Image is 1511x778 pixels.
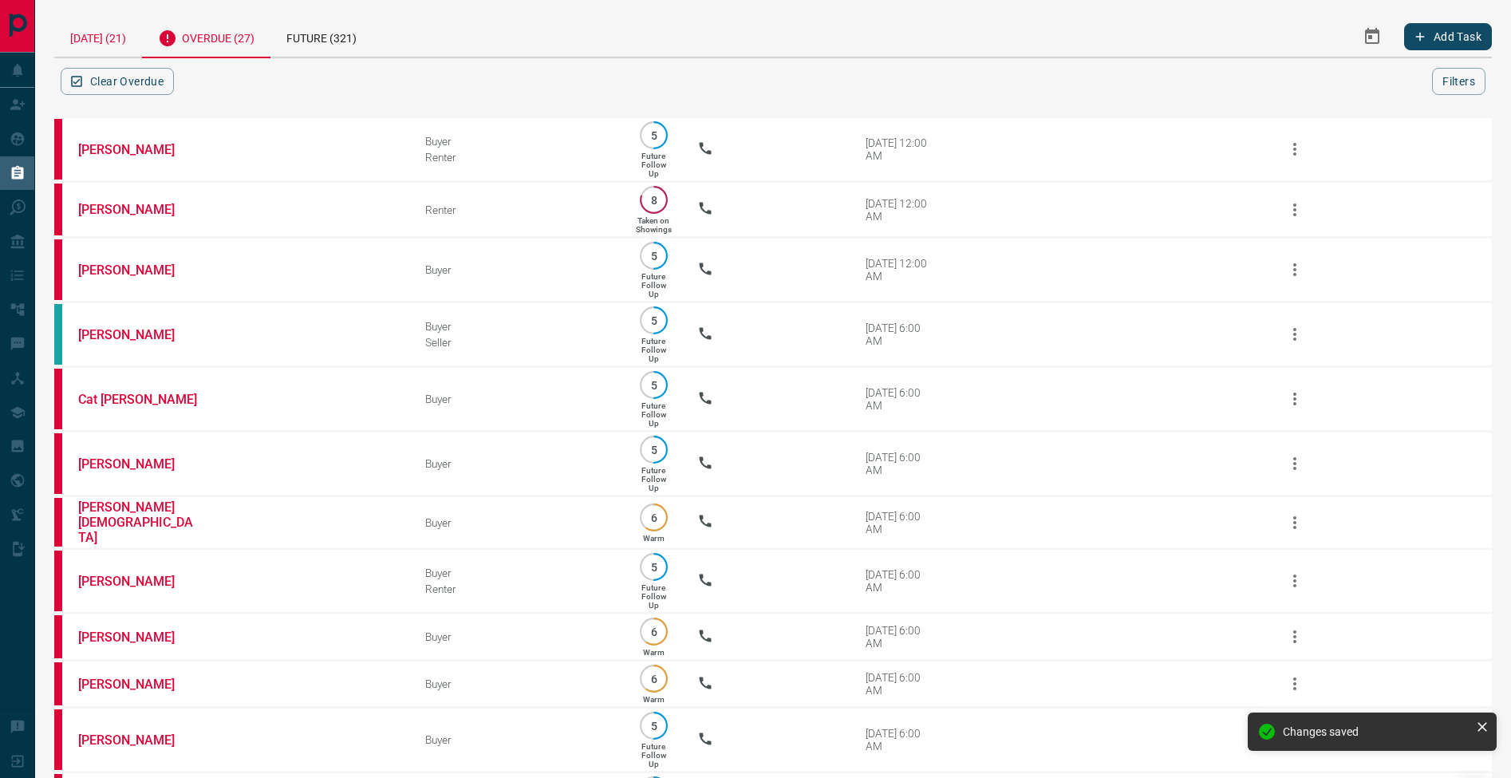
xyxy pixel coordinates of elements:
[643,648,665,657] p: Warm
[425,393,610,405] div: Buyer
[78,392,198,407] a: Cat [PERSON_NAME]
[54,119,62,180] div: property.ca
[78,630,198,645] a: [PERSON_NAME]
[1283,725,1470,738] div: Changes saved
[425,320,610,333] div: Buyer
[270,16,373,57] div: Future (321)
[54,615,62,658] div: property.ca
[648,250,660,262] p: 5
[648,673,660,685] p: 6
[641,152,666,178] p: Future Follow Up
[78,142,198,157] a: [PERSON_NAME]
[648,379,660,391] p: 5
[54,16,142,57] div: [DATE] (21)
[425,733,610,746] div: Buyer
[54,433,62,494] div: property.ca
[636,216,672,234] p: Taken on Showings
[1432,68,1485,95] button: Filters
[866,386,933,412] div: [DATE] 6:00 AM
[866,510,933,535] div: [DATE] 6:00 AM
[648,314,660,326] p: 5
[78,263,198,278] a: [PERSON_NAME]
[641,401,666,428] p: Future Follow Up
[866,624,933,650] div: [DATE] 6:00 AM
[866,568,933,594] div: [DATE] 6:00 AM
[866,322,933,347] div: [DATE] 6:00 AM
[78,202,198,217] a: [PERSON_NAME]
[641,583,666,610] p: Future Follow Up
[54,709,62,770] div: property.ca
[641,742,666,768] p: Future Follow Up
[866,727,933,752] div: [DATE] 6:00 AM
[425,630,610,643] div: Buyer
[648,511,660,523] p: 6
[425,567,610,579] div: Buyer
[54,551,62,611] div: property.ca
[648,444,660,456] p: 5
[54,662,62,705] div: property.ca
[78,677,198,692] a: [PERSON_NAME]
[142,16,270,58] div: Overdue (27)
[425,135,610,148] div: Buyer
[425,583,610,595] div: Renter
[648,720,660,732] p: 5
[648,194,660,206] p: 8
[648,129,660,141] p: 5
[54,304,62,365] div: condos.ca
[78,456,198,472] a: [PERSON_NAME]
[54,498,62,547] div: property.ca
[61,68,174,95] button: Clear Overdue
[648,561,660,573] p: 5
[641,466,666,492] p: Future Follow Up
[425,263,610,276] div: Buyer
[54,369,62,429] div: property.ca
[54,239,62,300] div: property.ca
[425,677,610,690] div: Buyer
[425,457,610,470] div: Buyer
[54,184,62,235] div: property.ca
[1353,18,1391,56] button: Select Date Range
[425,516,610,529] div: Buyer
[641,337,666,363] p: Future Follow Up
[866,451,933,476] div: [DATE] 6:00 AM
[866,136,933,162] div: [DATE] 12:00 AM
[866,671,933,697] div: [DATE] 6:00 AM
[425,151,610,164] div: Renter
[648,626,660,638] p: 6
[643,695,665,704] p: Warm
[78,327,198,342] a: [PERSON_NAME]
[425,203,610,216] div: Renter
[78,500,198,545] a: [PERSON_NAME][DEMOGRAPHIC_DATA]
[1404,23,1492,50] button: Add Task
[641,272,666,298] p: Future Follow Up
[866,257,933,282] div: [DATE] 12:00 AM
[643,534,665,543] p: Warm
[78,733,198,748] a: [PERSON_NAME]
[425,336,610,349] div: Seller
[866,197,933,223] div: [DATE] 12:00 AM
[78,574,198,589] a: [PERSON_NAME]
